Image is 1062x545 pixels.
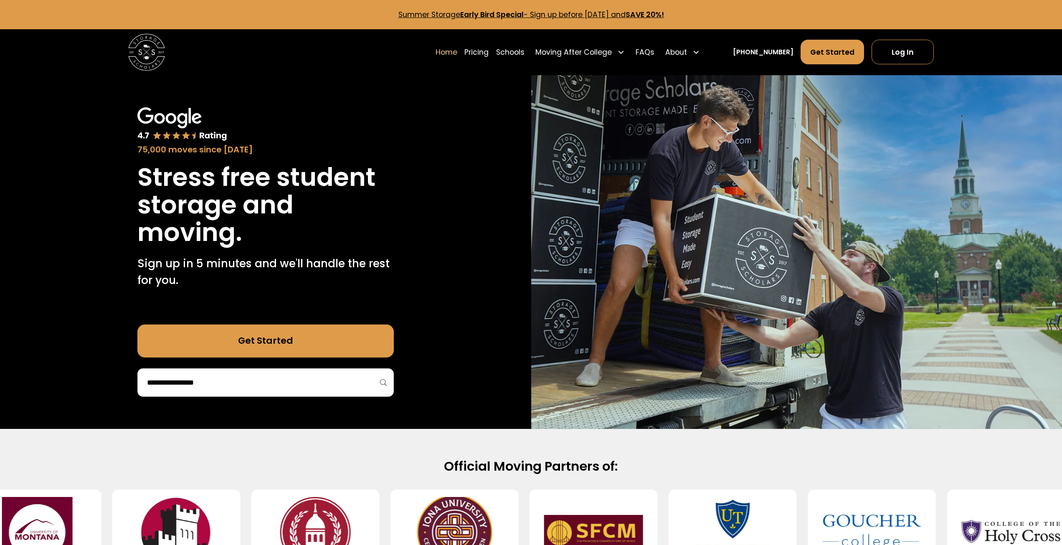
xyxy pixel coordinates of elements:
[733,47,793,57] a: [PHONE_NUMBER]
[128,34,165,71] img: Storage Scholars main logo
[137,324,394,357] a: Get Started
[872,40,934,64] a: Log In
[460,10,524,20] strong: Early Bird Special
[398,10,664,20] a: Summer StorageEarly Bird Special- Sign up before [DATE] andSAVE 20%!
[137,255,394,288] p: Sign up in 5 minutes and we'll handle the rest for you.
[137,107,227,142] img: Google 4.7 star rating
[436,39,457,65] a: Home
[801,40,864,64] a: Get Started
[662,39,704,65] div: About
[238,458,824,475] h2: Official Moving Partners of:
[496,39,525,65] a: Schools
[535,47,612,58] div: Moving After College
[665,47,687,58] div: About
[137,144,394,156] div: 75,000 moves since [DATE]
[626,10,664,20] strong: SAVE 20%!
[532,39,628,65] div: Moving After College
[464,39,489,65] a: Pricing
[636,39,654,65] a: FAQs
[137,163,394,246] h1: Stress free student storage and moving.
